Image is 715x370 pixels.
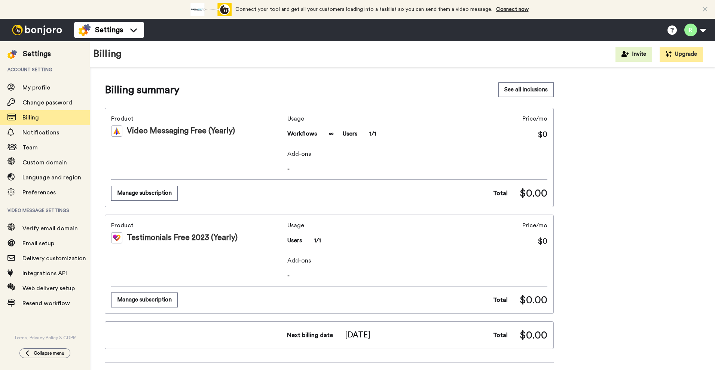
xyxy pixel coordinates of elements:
[520,328,547,343] span: $0.00
[111,125,284,137] div: Video Messaging Free (Yearly)
[22,270,67,276] span: Integrations API
[111,221,284,230] span: Product
[538,236,547,247] span: $0
[235,7,492,12] span: Connect your tool and get all your customers loading into a tasklist so you can send them a video...
[22,100,72,106] span: Change password
[111,232,284,243] div: Testimonials Free 2023 (Yearly)
[23,49,51,59] div: Settings
[9,25,65,35] img: bj-logo-header-white.svg
[343,129,357,138] span: Users
[493,331,508,340] span: Total
[7,50,17,59] img: settings-colored.svg
[22,160,67,166] span: Custom domain
[345,330,370,341] span: [DATE]
[287,221,321,230] span: Usage
[22,255,86,261] span: Delivery customization
[22,285,75,291] span: Web delivery setup
[111,232,122,243] img: tm-color.svg
[287,331,333,340] span: Next billing date
[22,189,56,195] span: Preferences
[369,129,376,138] span: 1/1
[314,236,321,245] span: 1/1
[287,129,317,138] span: Workflows
[493,189,508,198] span: Total
[22,240,54,246] span: Email setup
[522,114,547,123] span: Price/mo
[496,7,529,12] a: Connect now
[538,129,547,140] span: $0
[329,129,334,138] span: ∞
[287,236,302,245] span: Users
[520,186,547,201] span: $0.00
[79,24,91,36] img: settings-colored.svg
[522,221,547,230] span: Price/mo
[22,300,70,306] span: Resend workflow
[95,25,123,35] span: Settings
[287,164,547,173] span: -
[22,85,50,91] span: My profile
[22,115,39,121] span: Billing
[94,49,122,60] h1: Billing
[287,271,547,280] span: -
[190,3,232,16] div: animation
[287,149,547,158] span: Add-ons
[111,125,122,137] img: vm-color.svg
[615,47,652,62] button: Invite
[287,114,376,123] span: Usage
[111,114,284,123] span: Product
[111,186,178,200] button: Manage subscription
[19,348,70,358] button: Collapse menu
[660,47,703,62] button: Upgrade
[287,256,547,265] span: Add-ons
[105,82,180,97] span: Billing summary
[111,292,178,307] button: Manage subscription
[22,225,78,231] span: Verify email domain
[22,145,38,151] span: Team
[498,82,554,97] button: See all inclusions
[493,295,508,304] span: Total
[34,350,64,356] span: Collapse menu
[22,130,59,136] span: Notifications
[22,175,81,181] span: Language and region
[520,292,547,307] span: $0.00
